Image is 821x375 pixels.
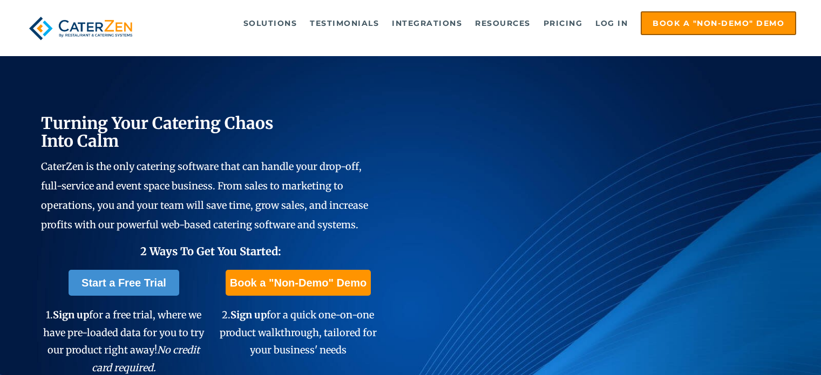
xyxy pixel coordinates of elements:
a: Book a "Non-Demo" Demo [641,11,796,35]
a: Book a "Non-Demo" Demo [226,270,371,296]
a: Log in [590,12,633,34]
a: Testimonials [304,12,384,34]
a: Start a Free Trial [69,270,179,296]
span: Sign up [53,309,89,321]
a: Integrations [386,12,467,34]
img: caterzen [25,11,137,45]
span: Turning Your Catering Chaos Into Calm [41,113,274,151]
span: 2 Ways To Get You Started: [140,244,281,258]
iframe: Help widget launcher [725,333,809,363]
span: CaterZen is the only catering software that can handle your drop-off, full-service and event spac... [41,160,368,231]
em: No credit card required. [92,344,200,373]
a: Resources [470,12,536,34]
span: 2. for a quick one-on-one product walkthrough, tailored for your business' needs [220,309,377,356]
span: 1. for a free trial, where we have pre-loaded data for you to try our product right away! [43,309,204,373]
a: Solutions [238,12,303,34]
div: Navigation Menu [157,11,796,35]
a: Pricing [538,12,588,34]
span: Sign up [230,309,267,321]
